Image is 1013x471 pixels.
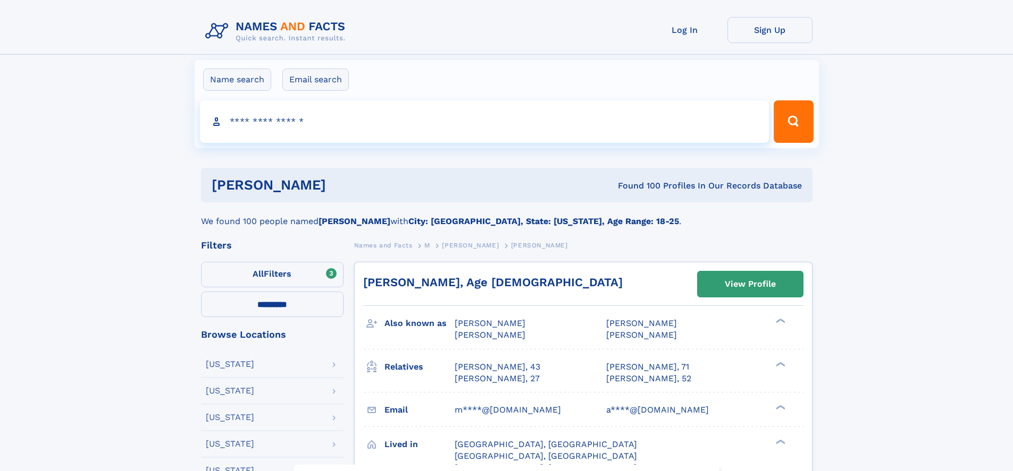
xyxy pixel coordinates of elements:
[773,438,786,445] div: ❯
[384,358,455,376] h3: Relatives
[472,180,802,192] div: Found 100 Profiles In Our Records Database
[203,68,271,91] label: Name search
[253,269,264,279] span: All
[384,401,455,419] h3: Email
[606,361,689,373] a: [PERSON_NAME], 71
[455,439,637,449] span: [GEOGRAPHIC_DATA], [GEOGRAPHIC_DATA]
[408,216,679,226] b: City: [GEOGRAPHIC_DATA], State: [US_STATE], Age Range: 18-25
[384,314,455,332] h3: Also known as
[206,360,254,369] div: [US_STATE]
[511,242,568,249] span: [PERSON_NAME]
[773,318,786,324] div: ❯
[319,216,390,226] b: [PERSON_NAME]
[455,451,637,461] span: [GEOGRAPHIC_DATA], [GEOGRAPHIC_DATA]
[642,17,727,43] a: Log In
[206,413,254,422] div: [US_STATE]
[282,68,349,91] label: Email search
[606,318,677,328] span: [PERSON_NAME]
[201,17,354,46] img: Logo Names and Facts
[455,330,525,340] span: [PERSON_NAME]
[201,241,344,250] div: Filters
[442,238,499,252] a: [PERSON_NAME]
[201,330,344,339] div: Browse Locations
[212,178,472,192] h1: [PERSON_NAME]
[201,202,813,228] div: We found 100 people named with .
[606,330,677,340] span: [PERSON_NAME]
[773,361,786,367] div: ❯
[363,276,623,289] a: [PERSON_NAME], Age [DEMOGRAPHIC_DATA]
[773,404,786,410] div: ❯
[206,440,254,448] div: [US_STATE]
[725,272,776,296] div: View Profile
[442,242,499,249] span: [PERSON_NAME]
[424,238,430,252] a: M
[455,361,540,373] a: [PERSON_NAME], 43
[727,17,813,43] a: Sign Up
[606,373,691,384] a: [PERSON_NAME], 52
[354,238,413,252] a: Names and Facts
[206,387,254,395] div: [US_STATE]
[455,373,540,384] a: [PERSON_NAME], 27
[384,435,455,453] h3: Lived in
[774,100,813,143] button: Search Button
[201,262,344,287] label: Filters
[200,100,769,143] input: search input
[698,271,803,297] a: View Profile
[424,242,430,249] span: M
[455,318,525,328] span: [PERSON_NAME]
